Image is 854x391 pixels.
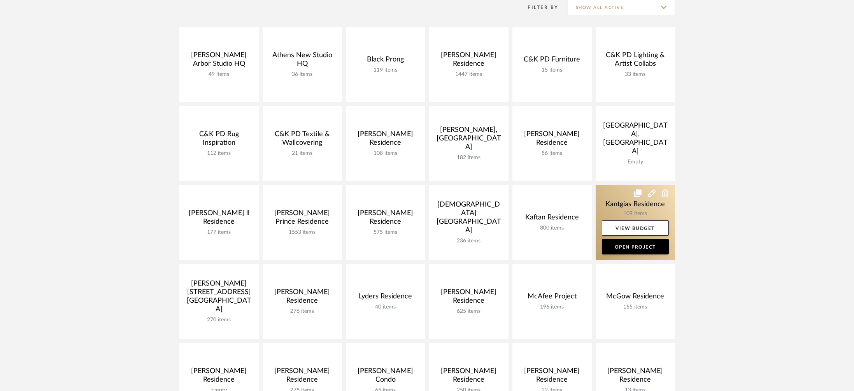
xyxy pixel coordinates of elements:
div: 15 items [519,67,586,74]
div: McGow Residence [602,292,669,304]
div: [PERSON_NAME] Residence [269,288,336,308]
div: [PERSON_NAME] Residence [435,288,502,308]
div: [GEOGRAPHIC_DATA], [GEOGRAPHIC_DATA] [602,121,669,159]
div: 177 items [186,229,253,236]
div: Kaftan Residence [519,213,586,225]
div: 625 items [435,308,502,315]
div: 196 items [519,304,586,310]
div: 1447 items [435,71,502,78]
div: C&K PD Furniture [519,55,586,67]
div: 155 items [602,304,669,310]
div: 33 items [602,71,669,78]
div: [PERSON_NAME] Residence [519,367,586,387]
div: [PERSON_NAME] Residence [602,367,669,387]
div: McAfee Project [519,292,586,304]
div: Lyders Residence [352,292,419,304]
div: Filter By [518,4,559,11]
div: Black Prong [352,55,419,67]
div: [PERSON_NAME] Residence [435,367,502,387]
div: [PERSON_NAME] Residence [435,51,502,71]
div: Athens New Studio HQ [269,51,336,71]
div: 49 items [186,71,253,78]
div: [PERSON_NAME] [STREET_ADDRESS][GEOGRAPHIC_DATA] [186,279,253,317]
div: [PERSON_NAME] Residence [352,209,419,229]
div: [PERSON_NAME] ll Residence [186,209,253,229]
div: 36 items [269,71,336,78]
div: [PERSON_NAME] Residence [269,367,336,387]
div: C&K PD Lighting & Artist Collabs [602,51,669,71]
div: [PERSON_NAME] Residence [519,130,586,150]
div: [PERSON_NAME], [GEOGRAPHIC_DATA] [435,126,502,154]
div: [DEMOGRAPHIC_DATA] [GEOGRAPHIC_DATA] [435,200,502,238]
div: Empty [602,159,669,165]
div: [PERSON_NAME] Arbor Studio HQ [186,51,253,71]
div: 800 items [519,225,586,231]
div: C&K PD Textile & Wallcovering [269,130,336,150]
div: 56 items [519,150,586,157]
div: 236 items [435,238,502,244]
div: [PERSON_NAME] Prince Residence [269,209,336,229]
div: 270 items [186,317,253,323]
div: 182 items [435,154,502,161]
div: 40 items [352,304,419,310]
div: [PERSON_NAME] Residence [186,367,253,387]
div: [PERSON_NAME] Residence [352,130,419,150]
a: Open Project [602,239,669,254]
div: 119 items [352,67,419,74]
div: [PERSON_NAME] Condo [352,367,419,387]
div: 1553 items [269,229,336,236]
div: 276 items [269,308,336,315]
div: 575 items [352,229,419,236]
div: C&K PD Rug Inspiration [186,130,253,150]
div: 112 items [186,150,253,157]
div: 21 items [269,150,336,157]
a: View Budget [602,220,669,236]
div: 108 items [352,150,419,157]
